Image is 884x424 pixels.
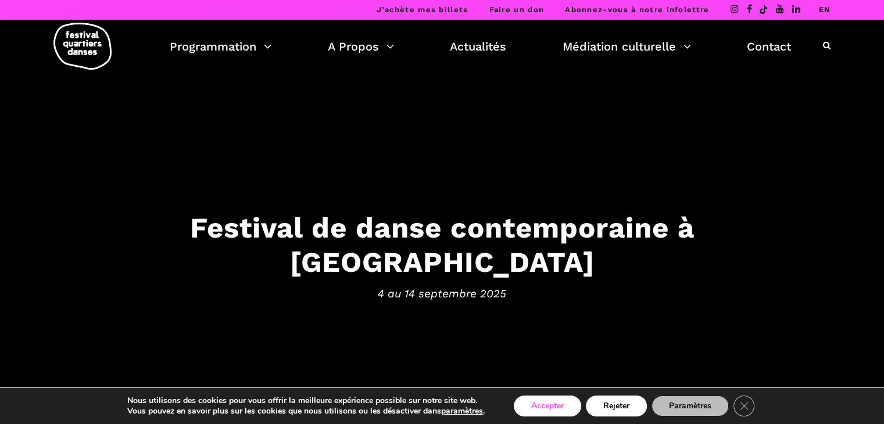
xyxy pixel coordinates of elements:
[514,396,581,416] button: Accepter
[747,37,791,56] a: Contact
[170,37,271,56] a: Programmation
[489,5,544,14] a: Faire un don
[563,37,691,56] a: Médiation culturelle
[450,37,506,56] a: Actualités
[652,396,729,416] button: Paramètres
[328,37,394,56] a: A Propos
[53,23,112,70] img: logo-fqd-med
[376,5,468,14] a: J’achète mes billets
[82,211,803,279] h3: Festival de danse contemporaine à [GEOGRAPHIC_DATA]
[127,396,485,406] p: Nous utilisons des cookies pour vous offrir la meilleure expérience possible sur notre site web.
[818,5,831,14] a: EN
[441,406,483,416] button: paramètres
[586,396,647,416] button: Rejeter
[127,406,485,416] p: Vous pouvez en savoir plus sur les cookies que nous utilisons ou les désactiver dans .
[82,285,803,302] span: 4 au 14 septembre 2025
[565,5,709,14] a: Abonnez-vous à notre infolettre
[733,396,754,416] button: Close GDPR Cookie Banner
